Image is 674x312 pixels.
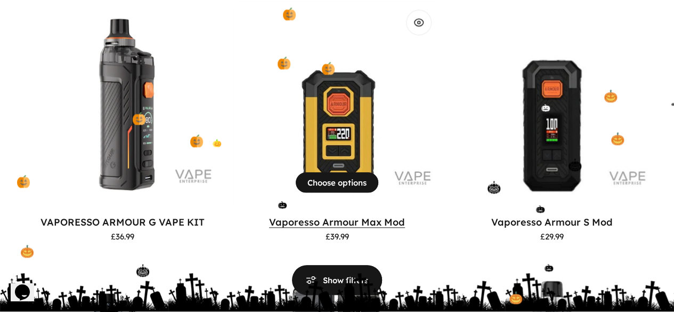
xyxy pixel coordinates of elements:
img: Vaporesso Armour Max Mod [234,1,440,207]
iframe: chat widget [11,269,45,301]
img: Vaporesso Armour S Mod [449,1,655,207]
a: Vaporesso Armour Max Mod [269,216,405,228]
span: £36.99 [111,233,134,241]
button: Choose options [296,172,378,193]
a: VAPORESSO ARMOUR G VAPE KIT [40,216,205,228]
span: £39.99 [326,233,349,241]
a: Vaporesso Armour S Mod [491,216,613,228]
button: Show filters [292,265,382,295]
img: VAPORESSO ARMOUR G VAPE KIT [19,1,225,207]
span: £29.99 [540,233,564,241]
